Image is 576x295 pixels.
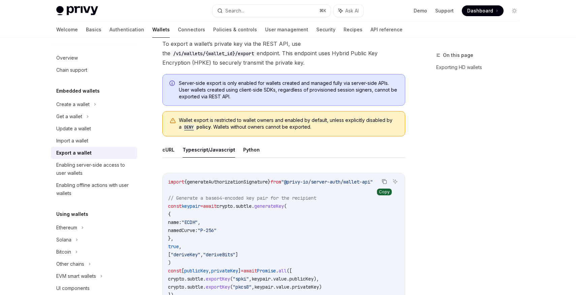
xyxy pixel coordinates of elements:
[238,268,241,274] span: ]
[56,248,71,256] div: Bitcoin
[334,5,363,17] button: Ask AI
[51,179,137,199] a: Enabling offline actions with user wallets
[184,179,187,185] span: {
[292,284,319,290] span: privateKey
[467,7,493,14] span: Dashboard
[235,252,238,258] span: ]
[436,62,525,73] a: Exporting HD wallets
[168,284,184,290] span: crypto
[257,268,276,274] span: Promise
[273,276,287,282] span: value
[206,284,230,290] span: exportKey
[168,195,316,201] span: // Generate a base64-encoded key pair for the recipient
[56,66,87,74] div: Chain support
[187,276,203,282] span: subtle
[252,203,254,209] span: .
[276,268,279,274] span: .
[162,39,405,67] span: To export a wallet’s private key via the REST API, use the endpoint. This endpoint uses Hybrid Pu...
[184,276,187,282] span: .
[287,276,289,282] span: .
[168,219,182,225] span: name:
[56,149,92,157] div: Export a wallet
[377,189,392,195] div: Copy
[179,117,398,131] span: Wallet export is restricted to wallet owners and enabled by default, unless explicitly disabled b...
[187,284,203,290] span: subtle
[203,276,206,282] span: .
[225,7,244,15] div: Search...
[56,224,77,232] div: Ethereum
[51,52,137,64] a: Overview
[391,177,399,186] button: Ask AI
[171,252,200,258] span: "deriveKey"
[314,276,319,282] span: ),
[230,276,233,282] span: (
[243,142,260,158] button: Python
[56,22,78,38] a: Welcome
[287,268,292,274] span: ([
[284,203,287,209] span: (
[200,252,203,258] span: ,
[249,276,252,282] span: ,
[168,268,182,274] span: const
[198,219,200,225] span: ,
[168,243,179,250] span: true
[56,210,88,218] h5: Using wallets
[51,159,137,179] a: Enabling server-side access to user wallets
[184,268,209,274] span: publicKey
[213,5,330,17] button: Search...⌘K
[168,179,184,185] span: import
[168,252,171,258] span: [
[162,142,174,158] button: cURL
[414,7,427,14] a: Demo
[435,7,454,14] a: Support
[56,181,133,197] div: Enabling offline actions with user wallets
[254,203,284,209] span: generateKey
[56,284,90,292] div: UI components
[56,54,78,62] div: Overview
[265,22,308,38] a: User management
[233,284,252,290] span: "pkcs8"
[289,276,314,282] span: publicKey
[179,243,182,250] span: ,
[51,282,137,294] a: UI components
[268,179,270,185] span: }
[56,272,96,280] div: EVM smart wallets
[462,5,504,16] a: Dashboard
[56,6,98,15] img: light logo
[168,235,173,241] span: },
[168,227,198,233] span: namedCurve:
[56,137,88,145] div: Import a wallet
[178,22,205,38] a: Connectors
[279,268,287,274] span: all
[289,284,292,290] span: .
[170,50,257,57] code: /v1/wallets/{wallet_id}/export
[168,211,171,217] span: {
[182,124,196,131] code: DENY
[179,80,398,100] span: Server-side export is only enabled for wallets created and managed fully via server-side APIs. Us...
[316,22,335,38] a: Security
[182,203,200,209] span: keypair
[56,125,91,133] div: Update a wallet
[51,123,137,135] a: Update a wallet
[244,268,257,274] span: await
[56,112,82,121] div: Get a wallet
[273,284,276,290] span: .
[371,22,403,38] a: API reference
[254,284,273,290] span: keypair
[203,203,217,209] span: await
[152,22,170,38] a: Wallets
[509,5,520,16] button: Toggle dark mode
[187,179,268,185] span: generateAuthorizationSignature
[443,51,473,59] span: On this page
[235,203,252,209] span: subtle
[252,284,254,290] span: ,
[51,147,137,159] a: Export a wallet
[217,203,233,209] span: crypto
[198,227,217,233] span: "P-256"
[233,203,235,209] span: .
[270,276,273,282] span: .
[109,22,144,38] a: Authentication
[211,268,238,274] span: privateKey
[56,87,100,95] h5: Embedded wallets
[209,268,211,274] span: ,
